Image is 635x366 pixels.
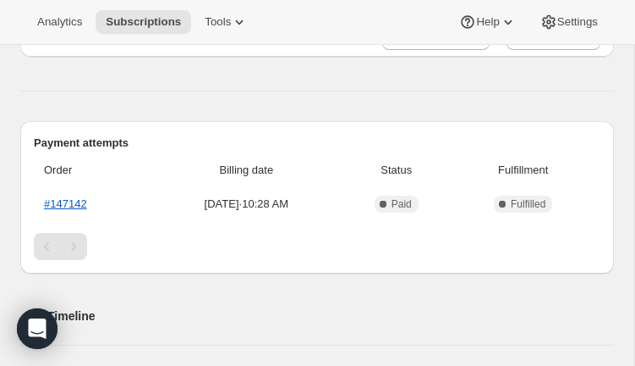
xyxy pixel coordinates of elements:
button: Settings [530,10,608,34]
div: Open Intercom Messenger [17,308,57,349]
span: Fulfillment [456,162,590,179]
button: Tools [194,10,258,34]
span: Status [347,162,446,179]
th: Order [34,152,151,189]
nav: Pagination [34,233,600,260]
button: Help [449,10,526,34]
span: Help [476,15,499,29]
button: Subscriptions [96,10,191,34]
span: Billing date [156,162,337,179]
button: Analytics [27,10,92,34]
span: Analytics [37,15,82,29]
span: Paid [391,197,412,211]
a: #147142 [44,197,87,210]
h2: Payment attempts [34,135,600,152]
span: Settings [557,15,598,29]
span: Fulfilled [511,197,545,211]
span: Tools [205,15,231,29]
h2: Timeline [47,308,614,324]
span: [DATE] · 10:28 AM [156,196,337,213]
span: Subscriptions [106,15,181,29]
